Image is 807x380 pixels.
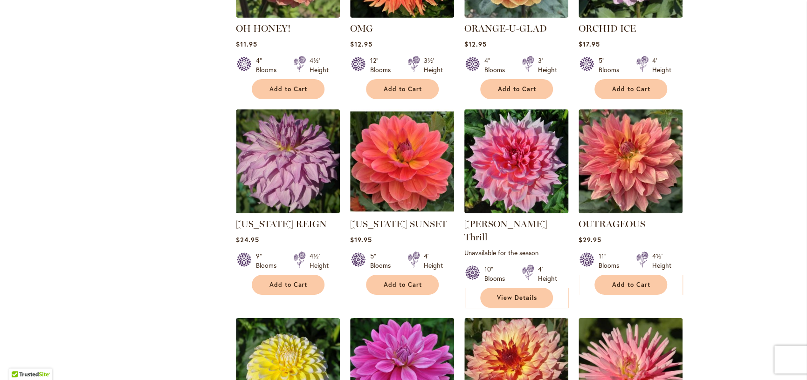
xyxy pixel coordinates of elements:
[462,107,571,216] img: Otto's Thrill
[236,206,340,215] a: OREGON REIGN
[599,56,625,75] div: 5" Blooms
[579,40,600,48] span: $17.95
[269,85,308,93] span: Add to Cart
[484,265,510,283] div: 10" Blooms
[7,347,33,373] iframe: Launch Accessibility Center
[236,40,257,48] span: $11.95
[384,85,422,93] span: Add to Cart
[424,251,443,270] div: 4' Height
[579,235,601,244] span: $29.95
[498,85,536,93] span: Add to Cart
[538,56,557,75] div: 3' Height
[612,281,650,289] span: Add to Cart
[252,79,324,99] button: Add to Cart
[594,79,667,99] button: Add to Cart
[612,85,650,93] span: Add to Cart
[236,218,327,230] a: [US_STATE] REIGN
[350,11,454,20] a: Omg
[366,275,439,295] button: Add to Cart
[480,288,553,308] a: View Details
[579,109,683,213] img: OUTRAGEOUS
[310,251,329,270] div: 4½' Height
[464,11,568,20] a: Orange-U-Glad
[350,109,454,213] img: OREGON SUNSET
[366,79,439,99] button: Add to Cart
[252,275,324,295] button: Add to Cart
[350,40,372,48] span: $12.95
[256,56,282,75] div: 4" Blooms
[497,294,537,302] span: View Details
[350,23,373,34] a: OMG
[480,79,553,99] button: Add to Cart
[236,109,340,213] img: OREGON REIGN
[464,218,547,243] a: [PERSON_NAME] Thrill
[424,56,443,75] div: 3½' Height
[464,40,487,48] span: $12.95
[594,275,667,295] button: Add to Cart
[236,23,290,34] a: OH HONEY!
[236,235,259,244] span: $24.95
[579,23,636,34] a: ORCHID ICE
[579,206,683,215] a: OUTRAGEOUS
[464,23,547,34] a: ORANGE-U-GLAD
[370,56,396,75] div: 12" Blooms
[370,251,396,270] div: 5" Blooms
[538,265,557,283] div: 4' Height
[236,11,340,20] a: Oh Honey!
[310,56,329,75] div: 4½' Height
[350,235,372,244] span: $19.95
[464,248,568,257] p: Unavailable for the season
[484,56,510,75] div: 4" Blooms
[350,218,447,230] a: [US_STATE] SUNSET
[652,251,671,270] div: 4½' Height
[599,251,625,270] div: 11" Blooms
[269,281,308,289] span: Add to Cart
[464,206,568,215] a: Otto's Thrill
[256,251,282,270] div: 9" Blooms
[652,56,671,75] div: 4' Height
[384,281,422,289] span: Add to Cart
[579,11,683,20] a: ORCHID ICE
[579,218,645,230] a: OUTRAGEOUS
[350,206,454,215] a: OREGON SUNSET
